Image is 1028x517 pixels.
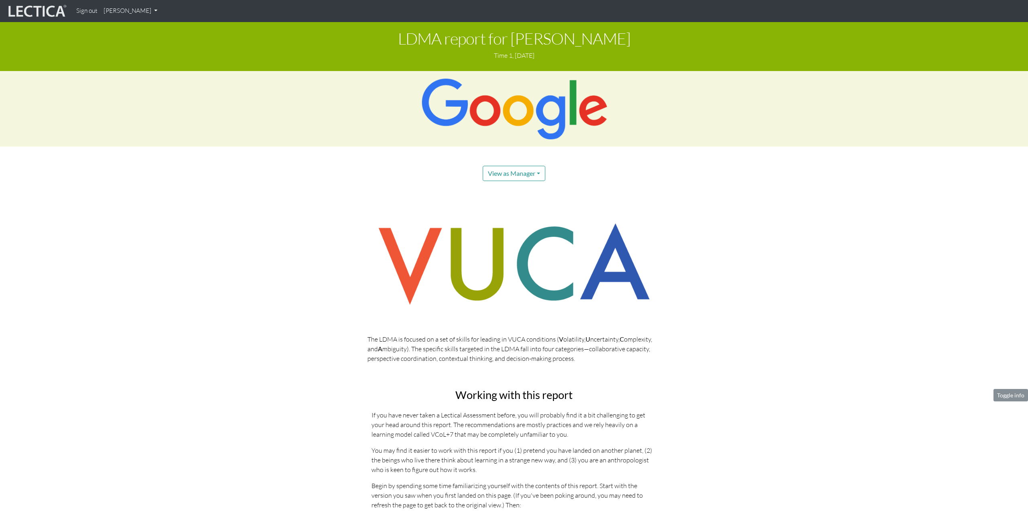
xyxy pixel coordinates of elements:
p: If you have never taken a Lectical Assessment before, you will probably find it a bit challenging... [371,410,657,439]
strong: V [559,335,563,343]
a: [PERSON_NAME] [100,3,161,19]
strong: U [585,335,590,343]
strong: A [378,345,382,352]
p: You may find it easier to work with this report if you (1) pretend you have landed on another pla... [371,446,657,474]
strong: C [620,335,624,343]
img: vuca skills [367,213,661,315]
button: View as Manager [483,166,545,181]
img: Google Logo [420,77,608,140]
img: lecticalive [6,4,67,19]
button: Toggle info [993,389,1028,401]
h1: LDMA report for [PERSON_NAME] [6,30,1022,47]
h2: Working with this report [371,389,657,401]
p: Time 1, [DATE] [6,51,1022,60]
p: Begin by spending some time familiarizing yourself with the contents of this report. Start with t... [371,481,657,510]
a: Sign out [73,3,100,19]
p: The LDMA is focused on a set of skills for leading in VUCA conditions ( olatility, ncertainty, om... [367,334,661,363]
